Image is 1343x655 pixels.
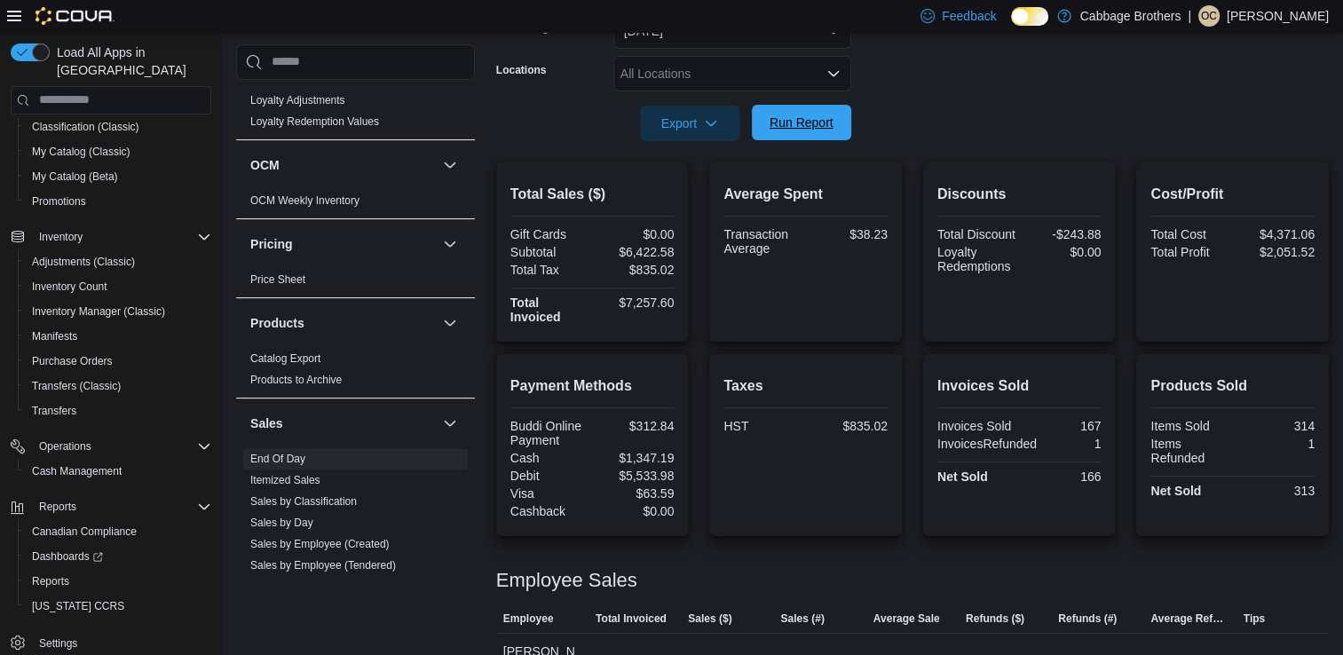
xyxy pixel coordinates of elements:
[1023,419,1101,433] div: 167
[25,301,172,322] a: Inventory Manager (Classic)
[18,349,218,374] button: Purchase Orders
[510,375,675,397] h2: Payment Methods
[25,571,76,592] a: Reports
[937,184,1102,205] h2: Discounts
[25,596,211,617] span: Washington CCRS
[4,629,218,655] button: Settings
[236,348,475,398] div: Products
[250,194,359,207] a: OCM Weekly Inventory
[18,399,218,423] button: Transfers
[510,227,589,241] div: Gift Cards
[1150,245,1228,259] div: Total Profit
[32,436,211,457] span: Operations
[1236,245,1315,259] div: $2,051.52
[1244,612,1265,626] span: Tips
[25,546,211,567] span: Dashboards
[18,164,218,189] button: My Catalog (Beta)
[596,451,674,465] div: $1,347.19
[18,569,218,594] button: Reports
[32,280,107,294] span: Inventory Count
[596,227,674,241] div: $0.00
[250,474,320,486] a: Itemized Sales
[1150,612,1228,626] span: Average Refund
[25,116,146,138] a: Classification (Classic)
[50,43,211,79] span: Load All Apps in [GEOGRAPHIC_DATA]
[236,90,475,139] div: Loyalty
[1227,5,1329,27] p: [PERSON_NAME]
[1150,184,1315,205] h2: Cost/Profit
[4,494,218,519] button: Reports
[1188,5,1191,27] p: |
[25,251,142,272] a: Adjustments (Classic)
[25,351,211,372] span: Purchase Orders
[250,235,292,253] h3: Pricing
[32,329,77,343] span: Manifests
[1011,7,1048,26] input: Dark Mode
[937,437,1037,451] div: InvoicesRefunded
[1236,419,1315,433] div: 314
[25,191,211,212] span: Promotions
[937,470,988,484] strong: Net Sold
[18,274,218,299] button: Inventory Count
[25,521,144,542] a: Canadian Compliance
[510,469,589,483] div: Debit
[439,312,461,334] button: Products
[250,272,305,287] span: Price Sheet
[25,276,211,297] span: Inventory Count
[32,404,76,418] span: Transfers
[18,519,218,544] button: Canadian Compliance
[250,94,345,107] a: Loyalty Adjustments
[236,269,475,297] div: Pricing
[250,352,320,365] a: Catalog Export
[596,469,674,483] div: $5,533.98
[32,464,122,478] span: Cash Management
[32,549,103,564] span: Dashboards
[25,326,211,347] span: Manifests
[723,227,802,256] div: Transaction Average
[810,227,888,241] div: $38.23
[32,170,118,184] span: My Catalog (Beta)
[250,537,390,551] span: Sales by Employee (Created)
[32,255,135,269] span: Adjustments (Classic)
[4,225,218,249] button: Inventory
[1236,484,1315,498] div: 313
[32,525,137,539] span: Canadian Compliance
[250,351,320,366] span: Catalog Export
[723,184,888,205] h2: Average Spent
[770,114,833,131] span: Run Report
[25,596,131,617] a: [US_STATE] CCRS
[18,189,218,214] button: Promotions
[18,299,218,324] button: Inventory Manager (Classic)
[18,594,218,619] button: [US_STATE] CCRS
[250,314,436,332] button: Products
[510,419,589,447] div: Buddi Online Payment
[236,190,475,218] div: OCM
[826,67,841,81] button: Open list of options
[18,374,218,399] button: Transfers (Classic)
[510,504,589,518] div: Cashback
[32,599,124,613] span: [US_STATE] CCRS
[510,184,675,205] h2: Total Sales ($)
[39,500,76,514] span: Reports
[32,226,211,248] span: Inventory
[250,235,436,253] button: Pricing
[596,245,674,259] div: $6,422.58
[510,296,561,324] strong: Total Invoiced
[18,544,218,569] a: Dashboards
[32,496,83,517] button: Reports
[250,453,305,465] a: End Of Day
[810,419,888,433] div: $835.02
[250,559,396,572] a: Sales by Employee (Tendered)
[25,461,211,482] span: Cash Management
[32,496,211,517] span: Reports
[25,251,211,272] span: Adjustments (Classic)
[25,301,211,322] span: Inventory Manager (Classic)
[1058,612,1117,626] span: Refunds (#)
[25,400,211,422] span: Transfers
[250,538,390,550] a: Sales by Employee (Created)
[596,263,674,277] div: $835.02
[250,473,320,487] span: Itemized Sales
[25,400,83,422] a: Transfers
[32,145,130,159] span: My Catalog (Classic)
[250,93,345,107] span: Loyalty Adjustments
